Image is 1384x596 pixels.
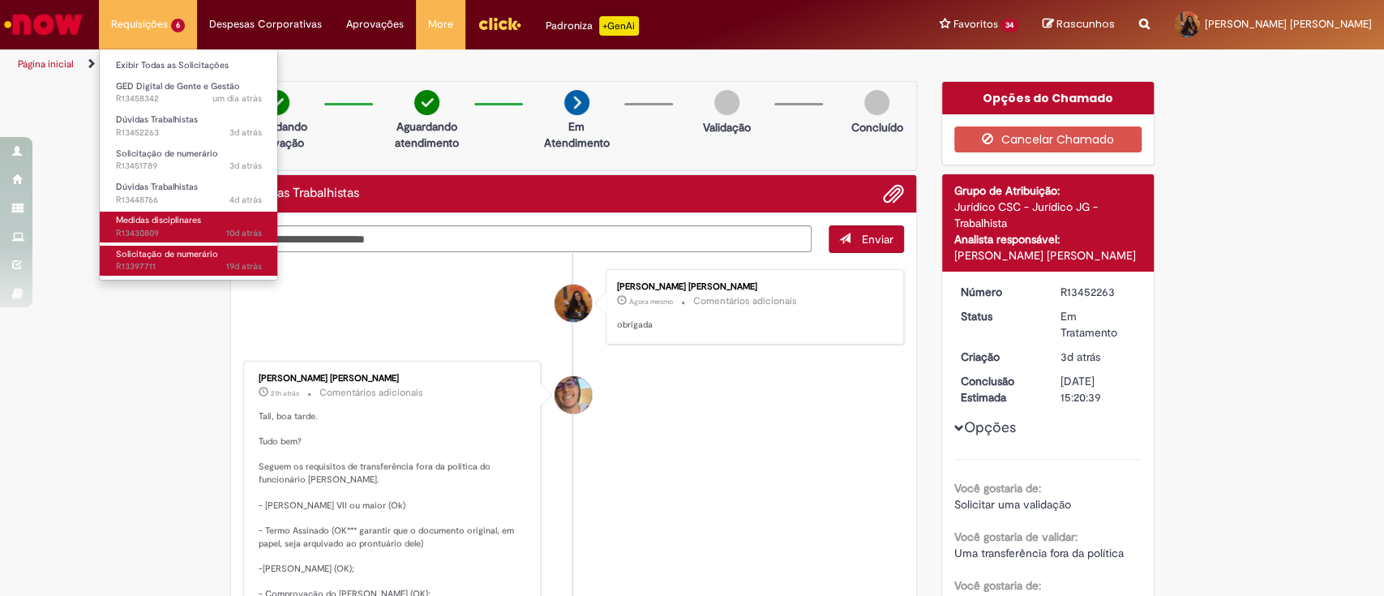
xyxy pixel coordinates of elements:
span: GED Digital de Gente e Gestão [116,80,240,92]
span: 19d atrás [226,260,262,272]
a: Exibir Todas as Solicitações [100,57,278,75]
img: ServiceNow [2,8,85,41]
p: Em Atendimento [538,118,616,151]
a: Aberto R13458342 : GED Digital de Gente e Gestão [100,78,278,108]
b: Você gostaria de: [954,481,1041,495]
time: 26/08/2025 14:43:08 [229,194,262,206]
span: Medidas disciplinares [116,214,201,226]
span: 6 [171,19,185,32]
div: 27/08/2025 12:43:40 [1060,349,1136,365]
dt: Status [949,308,1048,324]
time: 27/08/2025 11:13:05 [229,160,262,172]
small: Comentários adicionais [319,386,423,400]
p: obrigada [617,319,887,332]
h2: Dúvidas Trabalhistas Histórico de tíquete [243,187,359,201]
span: Agora mesmo [629,297,673,307]
span: Favoritos [953,16,997,32]
img: click_logo_yellow_360x200.png [478,11,521,36]
p: Validação [703,119,751,135]
span: [PERSON_NAME] [PERSON_NAME] [1205,17,1372,31]
button: Enviar [829,225,904,253]
button: Cancelar Chamado [954,126,1142,152]
a: Aberto R13452263 : Dúvidas Trabalhistas [100,111,278,141]
time: 27/08/2025 12:43:40 [1060,349,1100,364]
span: Dúvidas Trabalhistas [116,114,198,126]
img: img-circle-grey.png [864,90,889,115]
a: Rascunhos [1043,17,1115,32]
div: [PERSON_NAME] [PERSON_NAME] [954,247,1142,264]
span: Solicitação de numerário [116,248,218,260]
span: Despesas Corporativas [209,16,322,32]
dt: Número [949,284,1048,300]
span: 3d atrás [229,126,262,139]
time: 27/08/2025 12:43:41 [229,126,262,139]
span: 3d atrás [229,160,262,172]
span: Requisições [111,16,168,32]
span: R13451789 [116,160,262,173]
img: img-circle-grey.png [714,90,739,115]
a: Aberto R13397711 : Solicitação de numerário [100,246,278,276]
textarea: Digite sua mensagem aqui... [243,225,812,253]
div: Pedro Henrique De Oliveira Alves [555,376,592,414]
a: Aberto R13448766 : Dúvidas Trabalhistas [100,178,278,208]
time: 20/08/2025 08:28:23 [226,227,262,239]
time: 11/08/2025 15:14:56 [226,260,262,272]
button: Adicionar anexos [883,183,904,204]
span: Uma transferência fora da política [954,546,1124,560]
img: check-circle-green.png [414,90,439,115]
span: 3d atrás [1060,349,1100,364]
div: R13452263 [1060,284,1136,300]
span: Aprovações [346,16,404,32]
div: Opções do Chamado [942,82,1154,114]
dt: Conclusão Estimada [949,373,1048,405]
div: [DATE] 15:20:39 [1060,373,1136,405]
p: Concluído [851,119,902,135]
span: Solicitar uma validação [954,497,1071,512]
b: Você gostaria de: [954,578,1041,593]
div: Jurídico CSC - Jurídico JG - Trabalhista [954,199,1142,231]
p: +GenAi [599,16,639,36]
time: 28/08/2025 18:13:45 [271,388,299,398]
ul: Trilhas de página [12,49,911,79]
dt: Criação [949,349,1048,365]
div: Talita De Souza Nardi [555,285,592,322]
div: Grupo de Atribuição: [954,182,1142,199]
span: Enviar [862,232,893,247]
a: Aberto R13430809 : Medidas disciplinares [100,212,278,242]
span: R13397711 [116,260,262,273]
span: 10d atrás [226,227,262,239]
span: 34 [1001,19,1018,32]
span: um dia atrás [212,92,262,105]
div: [PERSON_NAME] [PERSON_NAME] [259,374,529,384]
time: 28/08/2025 14:44:01 [212,92,262,105]
span: R13448766 [116,194,262,207]
span: Dúvidas Trabalhistas [116,181,198,193]
div: Padroniza [546,16,639,36]
span: Rascunhos [1056,16,1115,32]
img: arrow-next.png [564,90,589,115]
a: Aberto R13451789 : Solicitação de numerário [100,145,278,175]
a: Página inicial [18,58,74,71]
small: Comentários adicionais [693,294,797,308]
div: Analista responsável: [954,231,1142,247]
div: Em Tratamento [1060,308,1136,341]
p: Aguardando atendimento [388,118,466,151]
span: R13430809 [116,227,262,240]
div: [PERSON_NAME] [PERSON_NAME] [617,282,887,292]
span: R13458342 [116,92,262,105]
span: More [428,16,453,32]
time: 29/08/2025 15:20:39 [629,297,673,307]
b: Você gostaria de validar: [954,530,1078,544]
span: 21h atrás [271,388,299,398]
span: 4d atrás [229,194,262,206]
ul: Requisições [99,49,278,281]
span: Solicitação de numerário [116,148,218,160]
span: R13452263 [116,126,262,139]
